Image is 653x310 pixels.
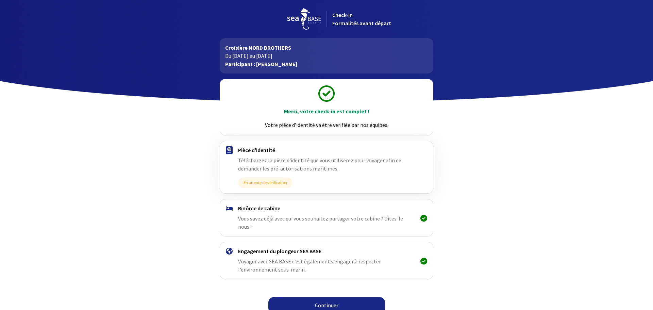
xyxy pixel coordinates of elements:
[225,52,428,60] p: Du [DATE] au [DATE]
[238,147,415,153] h4: Pièce d'identité
[238,248,415,255] h4: Engagement du plongeur SEA BASE
[225,60,428,68] p: Participant : [PERSON_NAME]
[238,177,292,188] span: En attente de vérification
[226,107,426,115] p: Merci, votre check-in est complet !
[226,248,233,255] img: engagement.svg
[287,8,321,30] img: logo_seabase.svg
[238,258,381,273] span: Voyager avec SEA BASE c’est également s’engager à respecter l’environnement sous-marin.
[226,121,426,129] p: Votre pièce d’identité va être verifiée par nos équipes.
[238,215,403,230] span: Vous savez déjà avec qui vous souhaitez partager votre cabine ? Dites-le nous !
[332,12,391,27] span: Check-in Formalités avant départ
[225,44,428,52] p: Croisière NORD BROTHERS
[226,206,233,211] img: binome.svg
[238,157,401,172] span: Téléchargez la pièce d'identité que vous utiliserez pour voyager afin de demander les pré-autoris...
[226,146,233,154] img: passport.svg
[238,205,415,212] h4: Binôme de cabine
